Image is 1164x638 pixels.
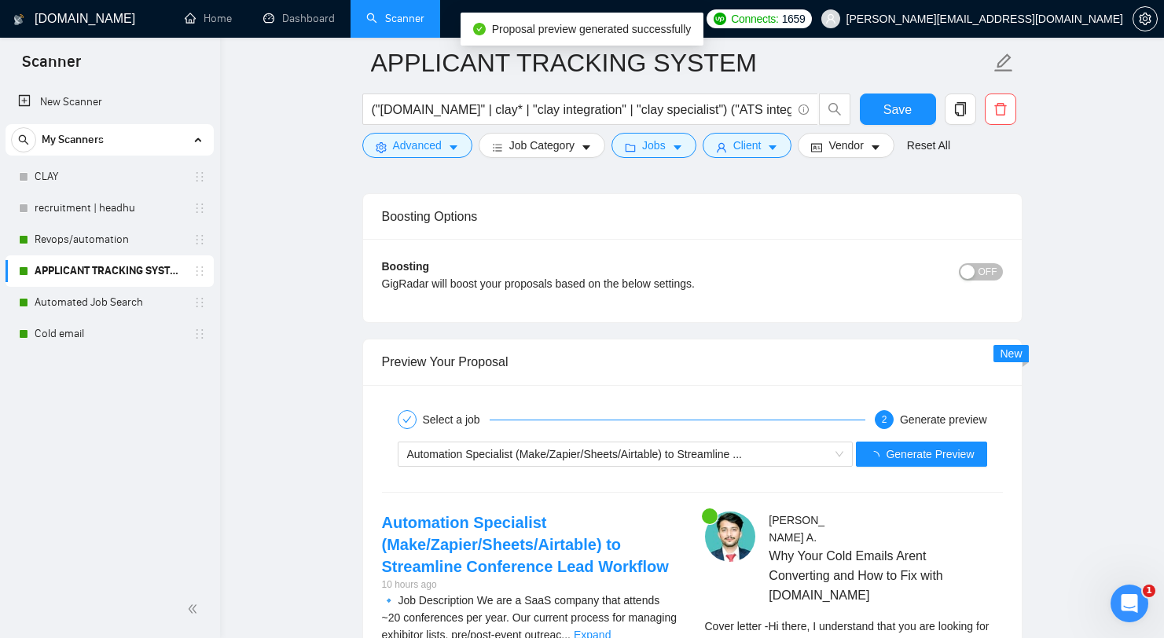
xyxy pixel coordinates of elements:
[979,263,997,280] span: OFF
[731,10,778,27] span: Connects:
[1133,13,1158,25] a: setting
[35,287,184,318] a: Automated Job Search
[799,104,809,115] span: info-circle
[193,328,206,340] span: holder
[509,137,575,154] span: Job Category
[769,514,824,544] span: [PERSON_NAME] A .
[423,410,490,429] div: Select a job
[9,50,94,83] span: Scanner
[35,192,184,224] a: recruitment | headhu
[402,415,412,424] span: check
[366,12,424,25] a: searchScanner
[382,194,1003,239] div: Boosting Options
[882,414,887,425] span: 2
[187,601,203,617] span: double-left
[376,141,387,153] span: setting
[769,546,956,605] span: Why Your Cold Emails Arent Converting and How to Fix with [DOMAIN_NAME]
[581,141,592,153] span: caret-down
[611,133,696,158] button: folderJobscaret-down
[35,318,184,350] a: Cold email
[811,141,822,153] span: idcard
[362,133,472,158] button: settingAdvancedcaret-down
[407,448,742,460] span: Automation Specialist (Make/Zapier/Sheets/Airtable) to Streamline ...
[372,100,791,119] input: Search Freelance Jobs...
[993,53,1014,73] span: edit
[625,141,636,153] span: folder
[193,265,206,277] span: holder
[860,93,936,125] button: Save
[828,137,863,154] span: Vendor
[883,100,912,119] span: Save
[1000,347,1022,360] span: New
[12,134,35,145] span: search
[193,233,206,246] span: holder
[819,93,850,125] button: search
[1133,13,1157,25] span: setting
[479,133,605,158] button: barsJob Categorycaret-down
[825,13,836,24] span: user
[6,124,214,350] li: My Scanners
[193,202,206,214] span: holder
[185,12,232,25] a: homeHome
[642,137,666,154] span: Jobs
[35,224,184,255] a: Revops/automation
[6,86,214,118] li: New Scanner
[382,514,669,575] a: Automation Specialist (Make/Zapier/Sheets/Airtable) to Streamline Conference Lead Workflow
[907,137,950,154] a: Reset All
[263,12,335,25] a: dashboardDashboard
[1133,6,1158,31] button: setting
[492,141,503,153] span: bars
[193,170,206,183] span: holder
[35,161,184,192] a: CLAY
[35,255,184,287] a: APPLICANT TRACKING SYSTEM
[782,10,806,27] span: 1659
[870,141,881,153] span: caret-down
[986,102,1015,116] span: delete
[382,339,1003,384] div: Preview Your Proposal
[11,127,36,152] button: search
[798,133,894,158] button: idcardVendorcaret-down
[900,410,987,429] div: Generate preview
[714,13,726,25] img: upwork-logo.png
[946,102,975,116] span: copy
[18,86,201,118] a: New Scanner
[382,275,848,292] div: GigRadar will boost your proposals based on the below settings.
[382,260,430,273] b: Boosting
[820,102,850,116] span: search
[705,511,755,562] img: c16N7lKWb1HaM_aFeGZzzik2InePMz-0gERsiXtHYp9g20djN_UIIJr860j475Q-P7
[448,141,459,153] span: caret-down
[473,23,486,35] span: check-circle
[492,23,692,35] span: Proposal preview generated successfully
[42,124,104,156] span: My Scanners
[371,43,990,82] input: Scanner name...
[1111,585,1148,622] iframe: Intercom live chat
[703,133,792,158] button: userClientcaret-down
[1143,585,1155,597] span: 1
[868,451,886,462] span: loading
[856,442,986,467] button: Generate Preview
[985,93,1016,125] button: delete
[945,93,976,125] button: copy
[13,7,24,32] img: logo
[716,141,727,153] span: user
[886,445,974,463] span: Generate Preview
[672,141,683,153] span: caret-down
[193,296,206,309] span: holder
[393,137,442,154] span: Advanced
[733,137,762,154] span: Client
[382,577,680,592] div: 10 hours ago
[767,141,778,153] span: caret-down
